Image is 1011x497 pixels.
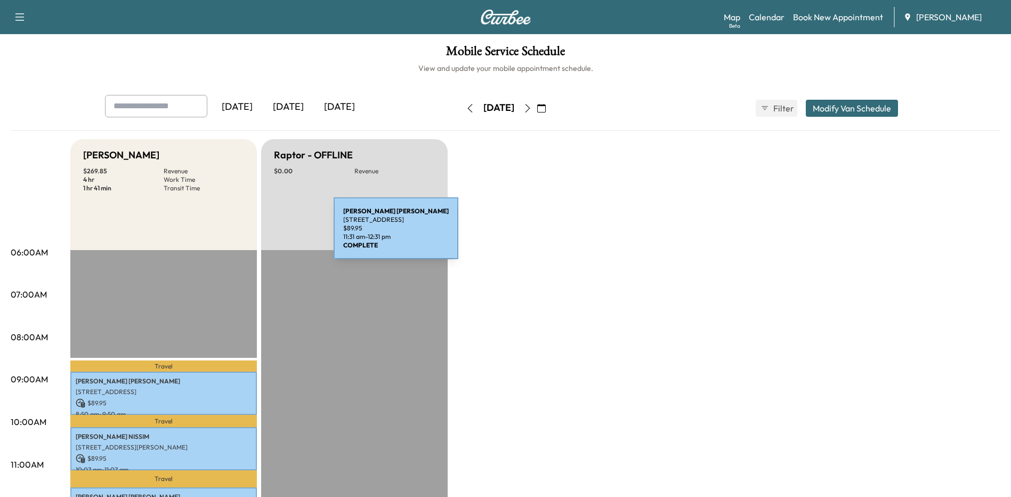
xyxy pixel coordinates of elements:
p: 08:00AM [11,331,48,343]
button: Modify Van Schedule [806,100,898,117]
div: [DATE] [314,95,365,119]
p: [STREET_ADDRESS][PERSON_NAME] [76,443,252,452]
p: Transit Time [164,184,244,193]
p: $ 89.95 [76,454,252,463]
p: 4 hr [83,175,164,184]
h6: View and update your mobile appointment schedule. [11,63,1000,74]
p: Work Time [164,175,244,184]
p: 8:50 am - 9:50 am [76,410,252,419]
p: [PERSON_NAME] [PERSON_NAME] [76,377,252,386]
a: Calendar [749,11,784,23]
h5: [PERSON_NAME] [83,148,159,163]
p: Travel [70,415,257,427]
p: $ 0.00 [274,167,354,175]
p: [PERSON_NAME] NISSIM [76,432,252,441]
button: Filter [756,100,797,117]
p: 1 hr 41 min [83,184,164,193]
p: 10:00AM [11,415,46,428]
p: Travel [70,470,257,487]
p: $ 269.85 [83,167,164,175]
div: [DATE] [263,95,314,119]
img: Curbee Logo [480,10,531,25]
div: Beta [729,22,740,30]
p: 06:00AM [11,246,48,259]
p: [STREET_ADDRESS] [76,388,252,396]
p: 09:00AM [11,373,48,386]
div: [DATE] [483,101,514,115]
span: [PERSON_NAME] [916,11,982,23]
a: Book New Appointment [793,11,883,23]
p: Revenue [354,167,435,175]
p: 11:00AM [11,458,44,471]
p: $ 89.95 [76,398,252,408]
span: Filter [773,102,792,115]
a: MapBeta [724,11,740,23]
p: Revenue [164,167,244,175]
p: 10:07 am - 11:07 am [76,466,252,474]
h5: Raptor - OFFLINE [274,148,353,163]
p: Travel [70,360,257,372]
p: 07:00AM [11,288,47,301]
div: [DATE] [212,95,263,119]
h1: Mobile Service Schedule [11,45,1000,63]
